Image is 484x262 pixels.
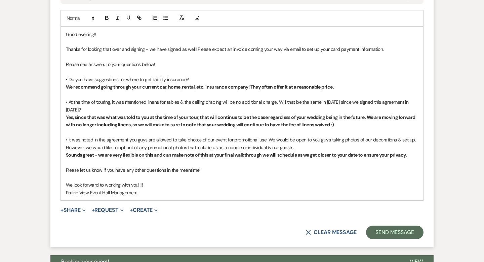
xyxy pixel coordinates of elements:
[66,181,418,189] p: We look forward to working with you!!!!
[306,230,357,235] button: Clear message
[66,152,407,158] strong: Sounds great - we are very flexible on this and can make note of this at your final walkthrough w...
[66,166,418,174] p: Please let us know if you have any other questions in the meantime!
[66,136,418,151] p: • It was noted in the agreement you guys are allowed to take photos of our event for promotional ...
[130,207,133,213] span: +
[66,76,418,83] p: • Do you have suggestions for where to get liability insurance?
[66,98,418,113] p: • At the time of touring, it was mentioned linens for tables & the ceiling draping will be no add...
[66,31,418,38] p: Good evening!!
[61,207,64,213] span: +
[130,207,158,213] button: Create
[66,84,334,90] strong: We recommend going through your current car, home, rental, etc. insurance company! They often off...
[66,61,418,68] p: Please see answers to your questions below!
[66,45,418,53] p: Thanks for looking that over and signing - we have signed as well! Please expect an invoice comin...
[61,207,86,213] button: Share
[92,207,124,213] button: Request
[66,114,416,128] strong: Yes, since that was what was told to you at the time of your tour, that will continue to be the c...
[366,226,424,239] button: Send Message
[66,189,418,196] p: Prairie View Event Hall Management
[92,207,95,213] span: +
